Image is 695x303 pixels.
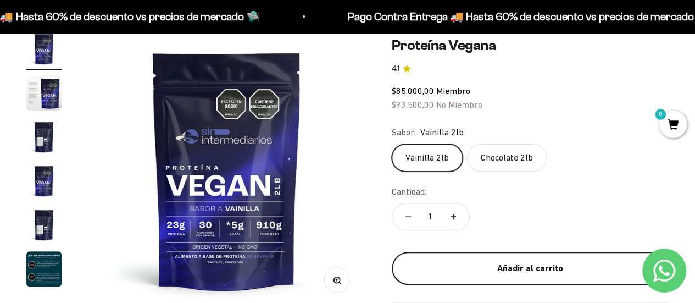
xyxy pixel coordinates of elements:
[26,207,62,243] img: Proteína Vegana
[26,75,62,114] button: Ir al artículo 2
[392,252,669,285] button: Añadir al carrito
[26,207,62,246] button: Ir al artículo 5
[392,125,416,140] legend: Sabor:
[26,251,62,287] img: Proteína Vegana
[392,37,669,54] h1: Proteína Vegana
[26,251,62,290] button: Ir al artículo 6
[26,31,62,67] img: Proteína Vegana
[392,184,426,199] label: Cantidad:
[659,119,687,131] a: 0
[436,86,470,96] span: Miembro
[436,100,482,109] span: No Miembro
[654,108,667,121] mark: 0
[437,203,469,230] button: Aumentar cantidad
[392,100,434,109] span: $93.500,00
[420,125,464,140] span: Vainilla 2lb
[414,261,647,276] div: Añadir al carrito
[26,75,62,111] img: Proteína Vegana
[26,163,62,199] img: Proteína Vegana
[392,63,399,75] span: 4.1
[392,203,424,230] button: Reducir cantidad
[26,119,62,158] button: Ir al artículo 3
[26,31,62,70] button: Ir al artículo 1
[26,119,62,155] img: Proteína Vegana
[392,86,434,96] span: $85.000,00
[26,163,62,202] button: Ir al artículo 4
[392,63,669,75] a: 4.14.1 de 5.0 estrellas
